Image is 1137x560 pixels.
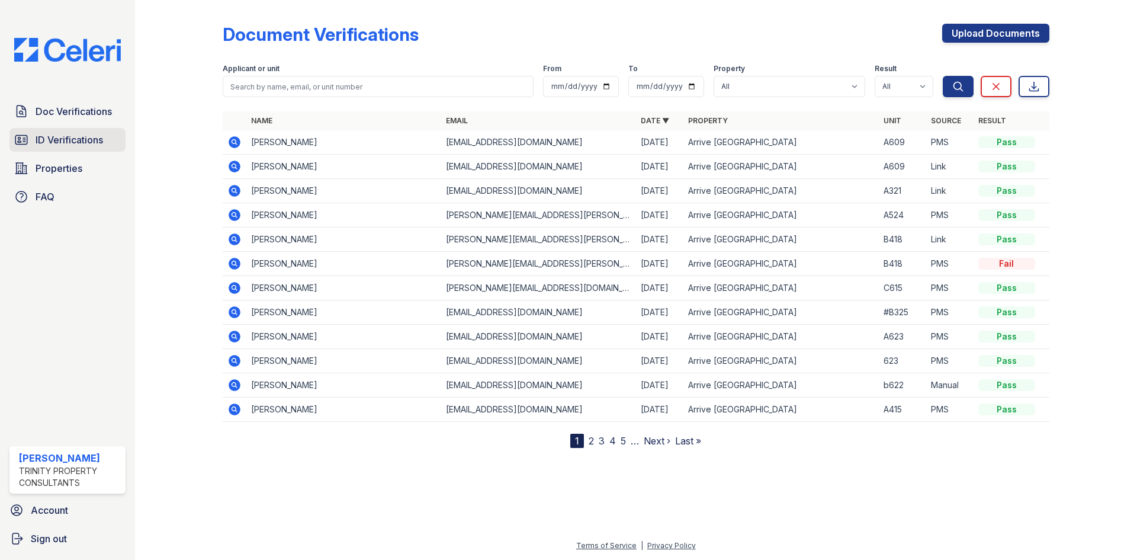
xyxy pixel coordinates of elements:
td: [PERSON_NAME] [246,203,441,228]
div: Pass [978,161,1035,172]
td: [DATE] [636,155,683,179]
div: Pass [978,306,1035,318]
td: [EMAIL_ADDRESS][DOMAIN_NAME] [441,398,636,422]
td: A524 [879,203,926,228]
td: #B325 [879,300,926,325]
td: [PERSON_NAME] [246,325,441,349]
td: [EMAIL_ADDRESS][DOMAIN_NAME] [441,349,636,373]
div: Trinity Property Consultants [19,465,121,489]
td: b622 [879,373,926,398]
div: Pass [978,282,1035,294]
a: ID Verifications [9,128,126,152]
td: PMS [926,398,974,422]
span: ID Verifications [36,133,103,147]
a: 3 [599,435,605,447]
td: Arrive [GEOGRAPHIC_DATA] [683,228,878,252]
td: [DATE] [636,349,683,373]
a: Property [688,116,728,125]
td: [PERSON_NAME] [246,155,441,179]
img: CE_Logo_Blue-a8612792a0a2168367f1c8372b55b34899dd931a85d93a1a3d3e32e68fde9ad4.png [5,38,130,62]
td: Link [926,179,974,203]
div: Pass [978,331,1035,343]
td: PMS [926,276,974,300]
td: [DATE] [636,130,683,155]
a: Source [931,116,961,125]
td: Arrive [GEOGRAPHIC_DATA] [683,398,878,422]
div: Pass [978,379,1035,391]
td: [PERSON_NAME] [246,373,441,398]
td: [DATE] [636,228,683,252]
td: PMS [926,252,974,276]
td: Arrive [GEOGRAPHIC_DATA] [683,155,878,179]
a: Unit [884,116,901,125]
td: PMS [926,203,974,228]
td: [PERSON_NAME][EMAIL_ADDRESS][PERSON_NAME][DOMAIN_NAME] [441,203,636,228]
div: Pass [978,209,1035,221]
td: Arrive [GEOGRAPHIC_DATA] [683,373,878,398]
td: C615 [879,276,926,300]
div: Fail [978,258,1035,270]
a: Email [446,116,468,125]
td: [DATE] [636,179,683,203]
td: A609 [879,130,926,155]
td: A623 [879,325,926,349]
td: [PERSON_NAME] [246,228,441,252]
td: Arrive [GEOGRAPHIC_DATA] [683,276,878,300]
a: Doc Verifications [9,100,126,123]
td: [PERSON_NAME] [246,130,441,155]
label: Applicant or unit [223,64,280,73]
a: Next › [644,435,670,447]
td: [EMAIL_ADDRESS][DOMAIN_NAME] [441,179,636,203]
td: [PERSON_NAME] [246,252,441,276]
a: Account [5,498,130,522]
td: [PERSON_NAME][EMAIL_ADDRESS][DOMAIN_NAME] [441,276,636,300]
td: Arrive [GEOGRAPHIC_DATA] [683,130,878,155]
a: Properties [9,156,126,180]
span: Account [31,503,68,517]
td: PMS [926,130,974,155]
td: Arrive [GEOGRAPHIC_DATA] [683,325,878,349]
td: Manual [926,373,974,398]
td: PMS [926,300,974,325]
td: [EMAIL_ADDRESS][DOMAIN_NAME] [441,373,636,398]
a: 4 [609,435,616,447]
td: [EMAIL_ADDRESS][DOMAIN_NAME] [441,130,636,155]
td: [DATE] [636,300,683,325]
td: [PERSON_NAME] [246,179,441,203]
td: [DATE] [636,325,683,349]
a: 2 [589,435,594,447]
div: | [641,541,643,550]
td: A321 [879,179,926,203]
td: [PERSON_NAME][EMAIL_ADDRESS][PERSON_NAME][DOMAIN_NAME] [441,228,636,252]
td: [PERSON_NAME] [246,276,441,300]
div: [PERSON_NAME] [19,451,121,465]
label: From [543,64,561,73]
a: 5 [621,435,626,447]
td: Link [926,155,974,179]
a: Privacy Policy [647,541,696,550]
td: Arrive [GEOGRAPHIC_DATA] [683,179,878,203]
td: [PERSON_NAME][EMAIL_ADDRESS][PERSON_NAME][DOMAIN_NAME] [441,252,636,276]
a: Sign out [5,527,130,551]
td: [DATE] [636,276,683,300]
span: FAQ [36,190,54,204]
div: Pass [978,233,1035,245]
td: [DATE] [636,203,683,228]
span: Properties [36,161,82,175]
td: [DATE] [636,373,683,398]
td: B418 [879,228,926,252]
a: Upload Documents [942,24,1049,43]
td: [DATE] [636,398,683,422]
span: Sign out [31,532,67,546]
span: Doc Verifications [36,104,112,119]
td: [EMAIL_ADDRESS][DOMAIN_NAME] [441,155,636,179]
span: … [631,434,639,448]
td: [PERSON_NAME] [246,300,441,325]
td: Link [926,228,974,252]
a: Last » [675,435,701,447]
td: [PERSON_NAME] [246,349,441,373]
label: To [628,64,638,73]
a: Name [251,116,272,125]
td: [EMAIL_ADDRESS][DOMAIN_NAME] [441,300,636,325]
label: Property [714,64,745,73]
